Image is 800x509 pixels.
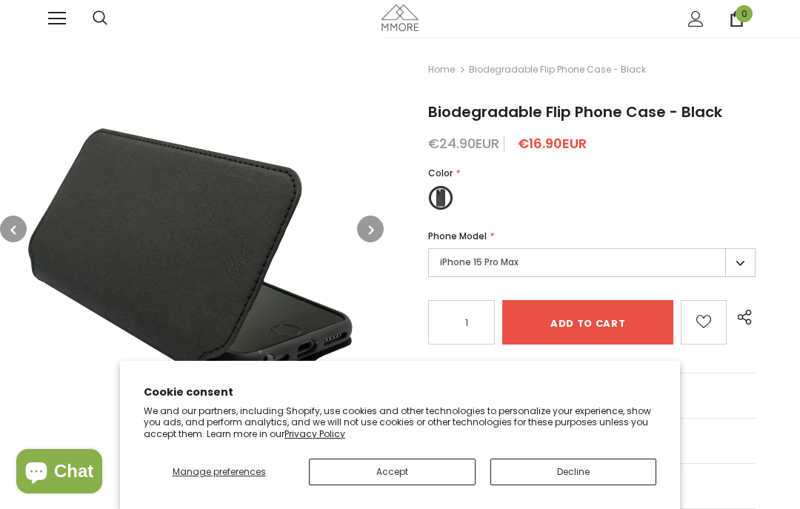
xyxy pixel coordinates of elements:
[144,405,656,440] p: We and our partners, including Shopify, use cookies and other technologies to personalize your ex...
[736,5,753,22] span: 0
[428,102,722,122] span: Biodegradable Flip Phone Case - Black
[12,449,107,497] inbox-online-store-chat: Shopify online store chat
[428,167,453,179] span: Color
[428,61,455,79] a: Home
[502,300,673,345] input: Add to cart
[309,459,476,485] button: Accept
[428,248,756,277] label: iPhone 15 Pro Max
[144,459,294,485] button: Manage preferences
[381,4,419,30] img: MMORE Cases
[490,459,657,485] button: Decline
[469,61,646,79] span: Biodegradable Flip Phone Case - Black
[518,134,587,153] span: €16.90EUR
[428,134,499,153] span: €24.90EUR
[144,385,656,400] h2: Cookie consent
[729,11,744,27] a: 0
[284,428,345,440] a: Privacy Policy
[173,465,266,478] span: Manage preferences
[428,230,487,242] span: Phone Model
